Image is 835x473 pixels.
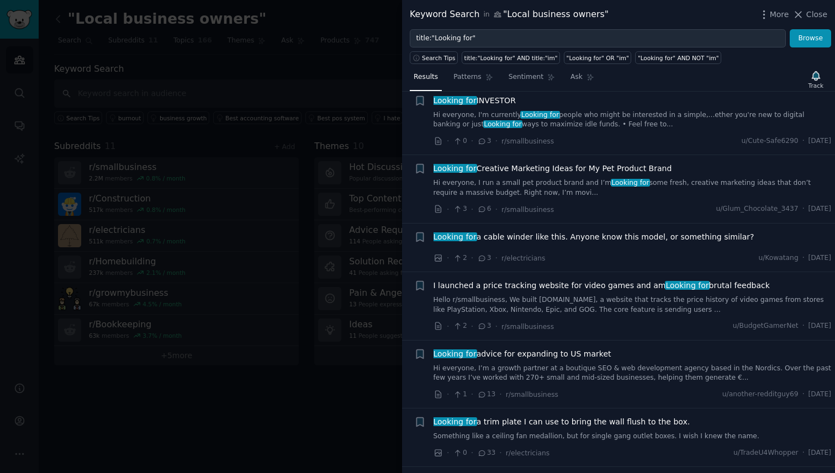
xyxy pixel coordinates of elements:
[802,204,805,214] span: ·
[432,164,478,173] span: Looking for
[808,204,831,214] span: [DATE]
[802,390,805,400] span: ·
[505,68,559,91] a: Sentiment
[447,321,449,332] span: ·
[453,253,467,263] span: 2
[570,72,583,82] span: Ask
[434,295,832,315] a: Hello r/smallbusiness, We built [DOMAIN_NAME], a website that tracks the price history of video g...
[733,321,799,331] span: u/BudgetGamerNet
[509,72,543,82] span: Sentiment
[410,68,442,91] a: Results
[434,364,832,383] a: Hi everyone, I’m a growth partner at a boutique SEO & web development agency based in the Nordics...
[434,348,611,360] a: Looking foradvice for expanding to US market
[665,281,710,290] span: Looking for
[638,54,719,62] div: "Looking for" AND NOT "im"
[447,204,449,215] span: ·
[447,135,449,147] span: ·
[414,72,438,82] span: Results
[434,95,516,107] span: INVESTOR
[471,135,473,147] span: ·
[477,253,491,263] span: 3
[808,448,831,458] span: [DATE]
[447,389,449,400] span: ·
[483,120,523,128] span: Looking for
[802,448,805,458] span: ·
[471,321,473,332] span: ·
[567,54,629,62] div: "Looking for" OR "im"
[770,9,789,20] span: More
[434,178,832,198] a: Hi everyone, I run a small pet product brand and I’mLooking forsome fresh, creative marketing ide...
[432,232,478,241] span: Looking for
[635,51,721,64] a: "Looking for" AND NOT "im"
[434,280,770,291] a: I launched a price tracking website for video games and amLooking forbrutal feedback
[808,82,823,89] div: Track
[741,136,798,146] span: u/Cute-Safe6290
[471,252,473,264] span: ·
[453,390,467,400] span: 1
[808,321,831,331] span: [DATE]
[805,68,827,91] button: Track
[434,163,672,174] a: Looking forCreative Marketing Ideas for My Pet Product Brand
[802,253,805,263] span: ·
[434,231,754,243] span: a cable winder like this. Anyone know this model, or something similar?
[520,111,560,119] span: Looking for
[722,390,799,400] span: u/another-redditguy69
[495,135,498,147] span: ·
[471,204,473,215] span: ·
[434,416,690,428] a: Looking fora trim plate I can use to bring the wall flush to the box.
[790,29,831,48] button: Browse
[716,204,798,214] span: u/Glum_Chocolate_3437
[506,449,549,457] span: r/electricians
[422,54,456,62] span: Search Tips
[808,390,831,400] span: [DATE]
[477,321,491,331] span: 3
[567,68,598,91] a: Ask
[802,321,805,331] span: ·
[447,252,449,264] span: ·
[471,389,473,400] span: ·
[477,448,495,458] span: 33
[434,280,770,291] span: I launched a price tracking website for video games and am brutal feedback
[495,321,498,332] span: ·
[495,252,498,264] span: ·
[495,204,498,215] span: ·
[758,253,798,263] span: u/Kowatang
[453,448,467,458] span: 0
[808,253,831,263] span: [DATE]
[808,136,831,146] span: [DATE]
[410,8,609,22] div: Keyword Search "Local business owners"
[432,349,478,358] span: Looking for
[410,51,458,64] button: Search Tips
[483,10,489,20] span: in
[471,447,473,459] span: ·
[434,110,832,130] a: Hi everyone, I'm currentlyLooking forpeople who might be interested in a simple,...ether you're n...
[611,179,651,187] span: Looking for
[758,9,789,20] button: More
[501,323,554,331] span: r/smallbusiness
[806,9,827,20] span: Close
[453,321,467,331] span: 2
[453,72,481,82] span: Patterns
[501,206,554,214] span: r/smallbusiness
[432,96,478,105] span: Looking for
[802,136,805,146] span: ·
[506,391,558,398] span: r/smallbusiness
[450,68,496,91] a: Patterns
[432,417,478,426] span: Looking for
[499,389,501,400] span: ·
[462,51,560,64] a: title:"Looking for" AND title:"im"
[434,432,832,442] a: Something like a ceiling fan medallion, but for single gang outlet boxes. I wish I knew the name.
[792,9,827,20] button: Close
[453,136,467,146] span: 0
[464,54,558,62] div: title:"Looking for" AND title:"im"
[434,95,516,107] a: Looking forINVESTOR
[501,254,545,262] span: r/electricians
[434,348,611,360] span: advice for expanding to US market
[477,390,495,400] span: 13
[447,447,449,459] span: ·
[477,204,491,214] span: 6
[501,137,554,145] span: r/smallbusiness
[434,163,672,174] span: Creative Marketing Ideas for My Pet Product Brand
[733,448,799,458] span: u/TradeU4Whopper
[477,136,491,146] span: 3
